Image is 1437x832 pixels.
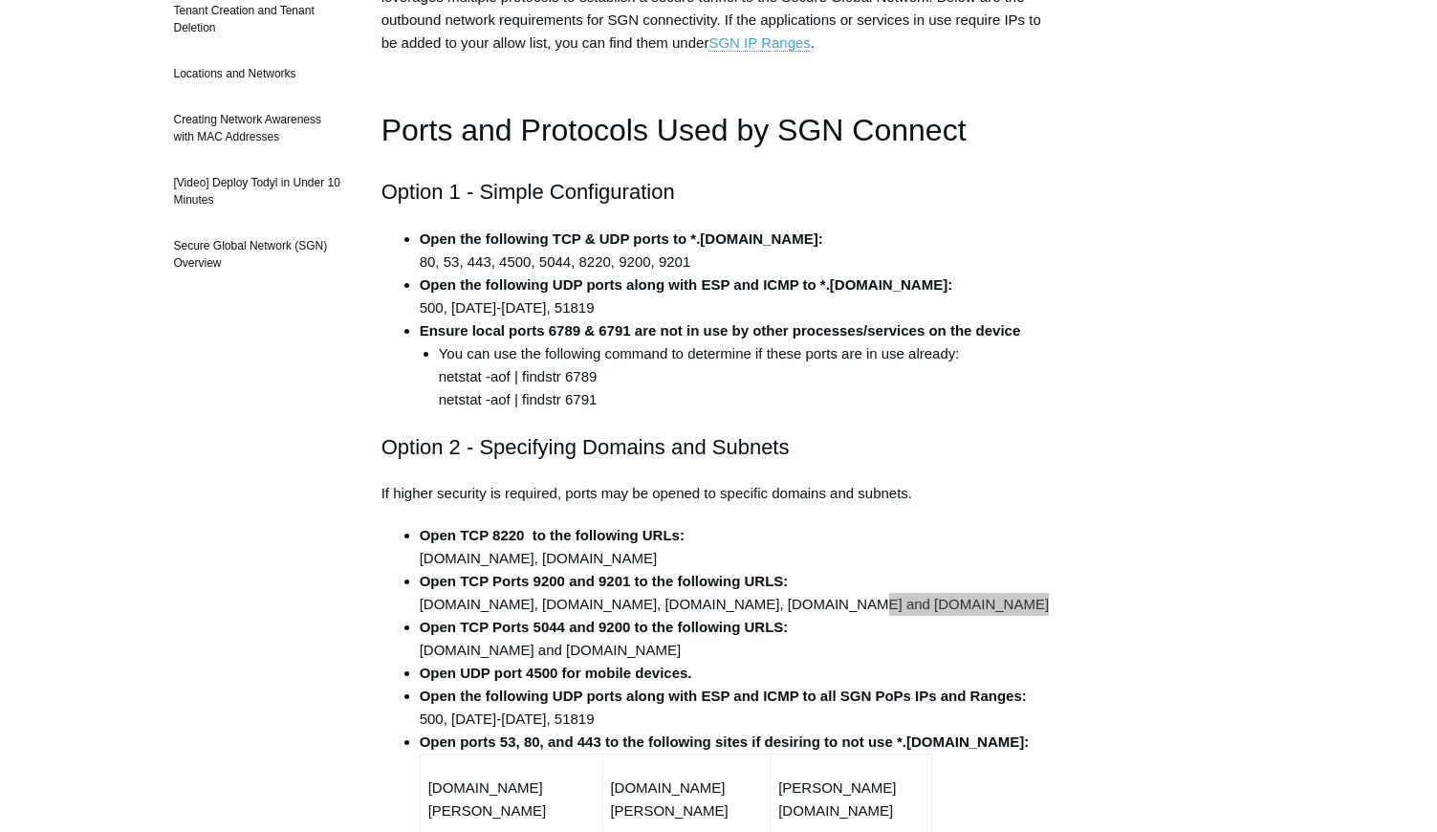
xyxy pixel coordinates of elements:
[420,276,953,293] strong: Open the following UDP ports along with ESP and ICMP to *.[DOMAIN_NAME]:
[420,524,1056,570] li: [DOMAIN_NAME], [DOMAIN_NAME]
[420,322,1021,339] strong: Ensure local ports 6789 & 6791 are not in use by other processes/services on the device
[164,101,353,155] a: Creating Network Awareness with MAC Addresses
[164,55,353,92] a: Locations and Networks
[420,665,692,681] strong: Open UDP port 4500 for mobile devices.
[420,573,789,589] strong: Open TCP Ports 9200 and 9201 to the following URLS:
[420,228,1056,274] li: 80, 53, 443, 4500, 5044, 8220, 9200, 9201
[610,777,762,822] p: [DOMAIN_NAME][PERSON_NAME]
[420,274,1056,319] li: 500, [DATE]-[DATE], 51819
[420,527,685,543] strong: Open TCP 8220 to the following URLs:
[439,342,1056,411] li: You can use the following command to determine if these ports are in use already: netstat -aof | ...
[420,733,1030,750] strong: Open ports 53, 80, and 443 to the following sites if desiring to not use *.[DOMAIN_NAME]:
[381,106,1056,155] h1: Ports and Protocols Used by SGN Connect
[420,685,1056,731] li: 500, [DATE]-[DATE], 51819
[420,619,789,635] strong: Open TCP Ports 5044 and 9200 to the following URLS:
[164,164,353,218] a: [Video] Deploy Todyl in Under 10 Minutes
[778,777,924,822] p: [PERSON_NAME][DOMAIN_NAME]
[708,34,810,52] a: SGN IP Ranges
[420,616,1056,662] li: [DOMAIN_NAME] and [DOMAIN_NAME]
[420,230,823,247] strong: Open the following TCP & UDP ports to *.[DOMAIN_NAME]:
[381,430,1056,464] h2: Option 2 - Specifying Domains and Subnets
[381,175,1056,208] h2: Option 1 - Simple Configuration
[420,570,1056,616] li: [DOMAIN_NAME], [DOMAIN_NAME], [DOMAIN_NAME], [DOMAIN_NAME] and [DOMAIN_NAME]
[420,688,1027,704] strong: Open the following UDP ports along with ESP and ICMP to all SGN PoPs IPs and Ranges:
[381,482,1056,505] p: If higher security is required, ports may be opened to specific domains and subnets.
[164,228,353,281] a: Secure Global Network (SGN) Overview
